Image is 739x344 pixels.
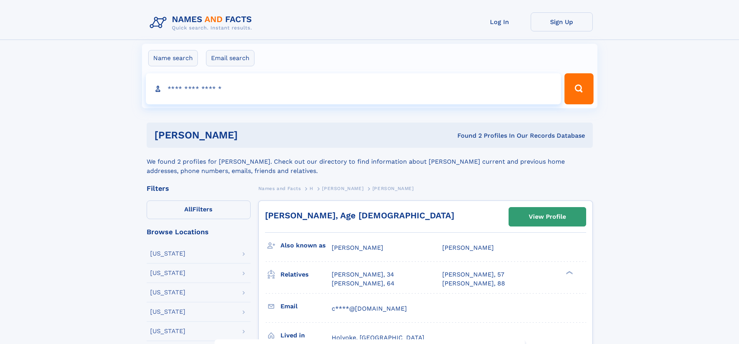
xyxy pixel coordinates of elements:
[310,186,313,191] span: H
[150,309,185,315] div: [US_STATE]
[280,239,332,252] h3: Also known as
[147,12,258,33] img: Logo Names and Facts
[280,268,332,281] h3: Relatives
[442,270,504,279] a: [PERSON_NAME], 57
[147,185,251,192] div: Filters
[154,130,348,140] h1: [PERSON_NAME]
[310,183,313,193] a: H
[280,300,332,313] h3: Email
[265,211,454,220] a: [PERSON_NAME], Age [DEMOGRAPHIC_DATA]
[564,270,573,275] div: ❯
[150,328,185,334] div: [US_STATE]
[332,270,394,279] a: [PERSON_NAME], 34
[150,289,185,296] div: [US_STATE]
[509,207,586,226] a: View Profile
[147,148,593,176] div: We found 2 profiles for [PERSON_NAME]. Check out our directory to find information about [PERSON_...
[147,228,251,235] div: Browse Locations
[146,73,561,104] input: search input
[258,183,301,193] a: Names and Facts
[206,50,254,66] label: Email search
[564,73,593,104] button: Search Button
[150,251,185,257] div: [US_STATE]
[469,12,531,31] a: Log In
[332,334,424,341] span: Holyoke, [GEOGRAPHIC_DATA]
[280,329,332,342] h3: Lived in
[150,270,185,276] div: [US_STATE]
[531,12,593,31] a: Sign Up
[529,208,566,226] div: View Profile
[348,131,585,140] div: Found 2 Profiles In Our Records Database
[148,50,198,66] label: Name search
[442,279,505,288] a: [PERSON_NAME], 88
[184,206,192,213] span: All
[332,279,395,288] a: [PERSON_NAME], 64
[372,186,414,191] span: [PERSON_NAME]
[322,186,363,191] span: [PERSON_NAME]
[147,201,251,219] label: Filters
[442,244,494,251] span: [PERSON_NAME]
[332,244,383,251] span: [PERSON_NAME]
[322,183,363,193] a: [PERSON_NAME]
